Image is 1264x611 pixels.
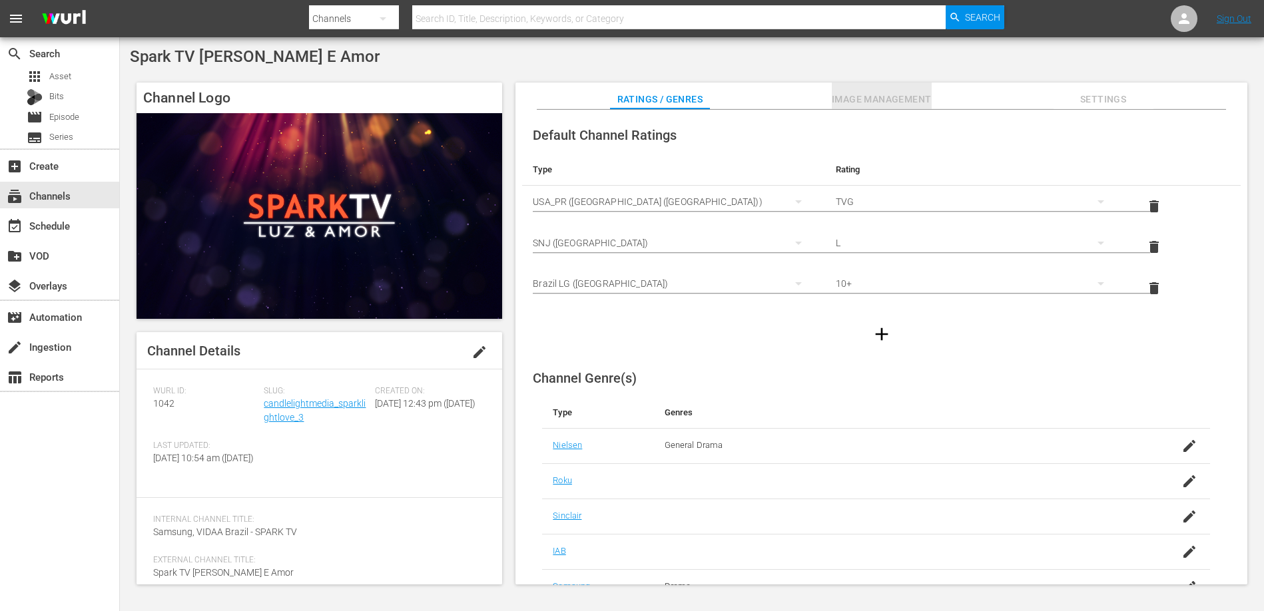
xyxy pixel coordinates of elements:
span: delete [1146,198,1162,214]
div: Brazil LG ([GEOGRAPHIC_DATA]) [533,265,814,302]
span: Channel Genre(s) [533,370,637,386]
div: L [836,224,1117,262]
span: Ingestion [7,339,23,355]
a: Samsung [553,581,590,591]
th: Type [522,154,824,186]
div: TVG [836,183,1117,220]
div: 10+ [836,265,1117,302]
h4: Channel Logo [137,83,502,113]
span: Automation [7,309,23,325]
th: Genres [654,397,1137,429]
button: delete [1138,190,1170,222]
span: Overlays [7,278,23,294]
span: [DATE] 12:43 pm ([DATE]) [375,398,475,409]
span: Series [49,130,73,144]
span: Samsung, VIDAA Brazil - SPARK TV [153,526,297,537]
span: Bits [49,90,64,103]
span: VOD [7,248,23,264]
span: Wurl ID: [153,386,257,397]
a: Roku [553,475,572,485]
span: Image Management [832,91,932,108]
span: 1042 [153,398,174,409]
a: Sign Out [1217,13,1251,24]
a: candlelightmedia_sparklightlove_3 [264,398,366,423]
span: menu [8,11,24,27]
span: Episode [49,110,79,124]
div: SNJ ([GEOGRAPHIC_DATA]) [533,224,814,262]
a: Sinclair [553,510,581,520]
span: Created On: [375,386,479,397]
th: Rating [825,154,1127,186]
span: edit [472,344,487,360]
button: edit [464,336,495,368]
span: Search [965,5,1000,29]
span: Spark TV [PERSON_NAME] E Amor [130,47,380,66]
span: Spark TV [PERSON_NAME] E Amor [153,567,294,578]
a: Nielsen [553,440,582,450]
img: ans4CAIJ8jUAAAAAAAAAAAAAAAAAAAAAAAAgQb4GAAAAAAAAAAAAAAAAAAAAAAAAJMjXAAAAAAAAAAAAAAAAAAAAAAAAgAT5G... [32,3,96,35]
a: IAB [553,546,565,556]
span: Settings [1054,91,1153,108]
span: Default Channel Ratings [533,127,677,143]
span: delete [1146,280,1162,296]
span: Internal Channel Title: [153,514,479,525]
span: Channel Details [147,343,240,359]
span: Asset [49,70,71,83]
span: Create [7,158,23,174]
span: Series [27,130,43,146]
span: Schedule [7,218,23,234]
span: Channels [7,188,23,204]
span: Slug: [264,386,368,397]
span: Asset [27,69,43,85]
span: Last Updated: [153,441,257,451]
button: delete [1138,272,1170,304]
button: Search [946,5,1004,29]
span: Ratings / Genres [610,91,710,108]
div: Bits [27,89,43,105]
span: Reports [7,369,23,385]
img: Spark TV Luz E Amor [137,113,502,319]
span: External Channel Title: [153,555,479,566]
span: [DATE] 10:54 am ([DATE]) [153,453,254,463]
span: delete [1146,239,1162,255]
table: simple table [522,154,1241,309]
th: Type [542,397,653,429]
span: Search [7,46,23,62]
button: delete [1138,231,1170,263]
span: Episode [27,109,43,125]
div: USA_PR ([GEOGRAPHIC_DATA] ([GEOGRAPHIC_DATA])) [533,183,814,220]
